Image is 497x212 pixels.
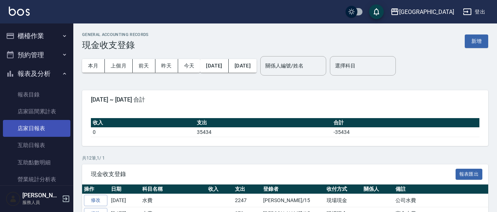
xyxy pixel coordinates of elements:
button: 預約管理 [3,45,70,65]
th: 登錄者 [261,184,325,194]
td: 水費 [140,194,206,207]
td: [PERSON_NAME]/15 [261,194,325,207]
th: 支出 [233,184,261,194]
span: 現金收支登錄 [91,171,456,178]
button: 新增 [465,34,488,48]
td: 35434 [195,127,332,137]
div: [GEOGRAPHIC_DATA] [399,7,454,17]
button: 上個月 [105,59,133,73]
a: 報表匯出 [456,170,483,177]
td: [DATE] [109,194,140,207]
button: 登出 [460,5,488,19]
button: [DATE] [200,59,228,73]
p: 服務人員 [22,199,60,206]
p: 共 12 筆, 1 / 1 [82,155,488,161]
th: 合計 [332,118,479,128]
th: 支出 [195,118,332,128]
img: Logo [9,7,30,16]
td: 2247 [233,194,261,207]
th: 收入 [91,118,195,128]
th: 收付方式 [325,184,362,194]
th: 日期 [109,184,140,194]
a: 店家日報表 [3,120,70,137]
a: 店家區間累計表 [3,103,70,120]
th: 操作 [82,184,109,194]
th: 科目名稱 [140,184,206,194]
button: save [369,4,384,19]
td: 現場現金 [325,194,362,207]
button: 昨天 [155,59,178,73]
h3: 現金收支登錄 [82,40,149,50]
a: 互助日報表 [3,137,70,154]
a: 修改 [84,195,107,206]
button: 前天 [133,59,155,73]
button: 本月 [82,59,105,73]
button: 今天 [178,59,200,73]
button: 報表匯出 [456,169,483,180]
button: 櫃檯作業 [3,26,70,45]
td: -35434 [332,127,479,137]
td: 0 [91,127,195,137]
a: 營業統計分析表 [3,171,70,188]
a: 報表目錄 [3,86,70,103]
span: [DATE] ~ [DATE] 合計 [91,96,479,103]
a: 新增 [465,37,488,44]
button: [GEOGRAPHIC_DATA] [387,4,457,19]
button: [DATE] [229,59,257,73]
img: Person [6,191,21,206]
th: 關係人 [362,184,394,194]
a: 互助點數明細 [3,154,70,171]
button: 報表及分析 [3,64,70,83]
th: 收入 [206,184,233,194]
h5: [PERSON_NAME] [22,192,60,199]
h2: GENERAL ACCOUNTING RECORDS [82,32,149,37]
